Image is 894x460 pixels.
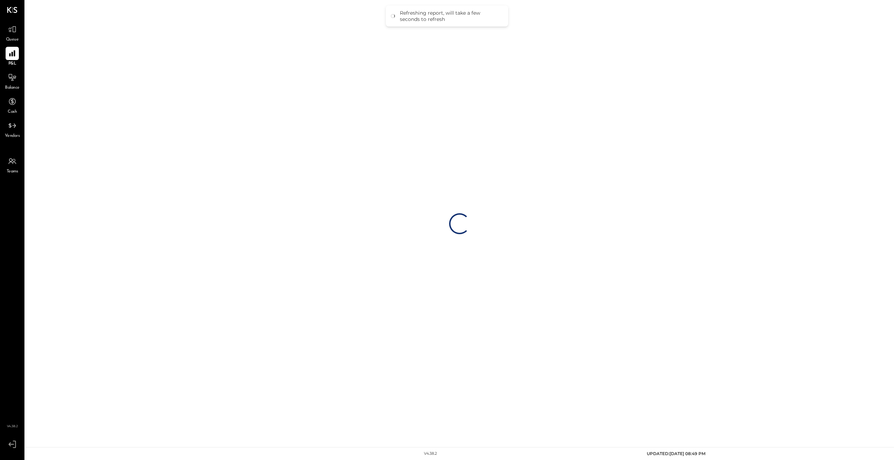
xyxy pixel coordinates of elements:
a: Vendors [0,119,24,139]
span: Queue [6,37,19,43]
span: UPDATED: [DATE] 08:49 PM [647,451,705,456]
div: v 4.38.2 [424,451,437,457]
span: Teams [7,169,18,175]
span: Vendors [5,133,20,139]
a: Balance [0,71,24,91]
a: Queue [0,23,24,43]
a: Teams [0,155,24,175]
a: Cash [0,95,24,115]
span: Balance [5,85,20,91]
a: P&L [0,47,24,67]
span: Cash [8,109,17,115]
div: Refreshing report, will take a few seconds to refresh [400,10,501,22]
span: P&L [8,61,16,67]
